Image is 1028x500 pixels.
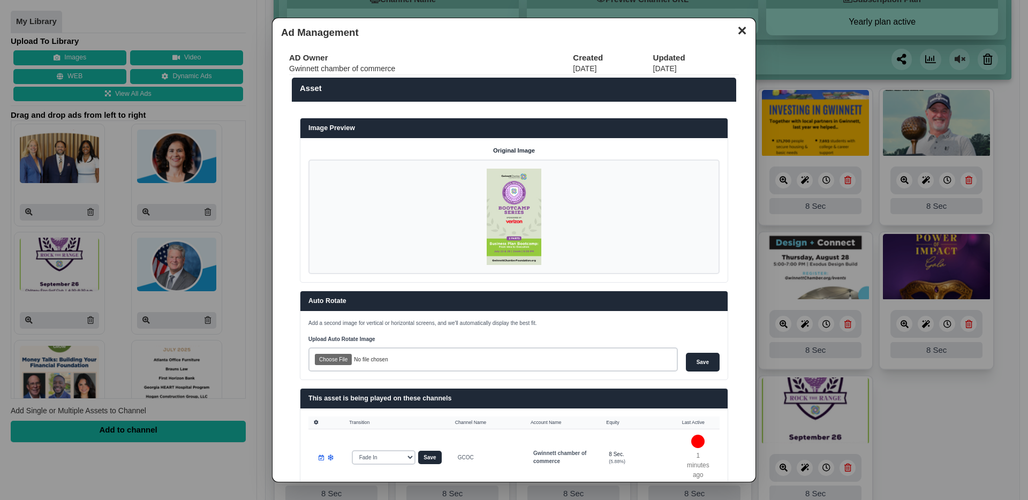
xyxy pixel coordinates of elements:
[609,450,668,458] div: 8 Sec.
[601,416,676,429] th: Equity
[450,416,525,429] th: Channel Name
[609,458,668,465] div: (5.88%)
[731,21,752,37] button: ✕
[686,353,720,372] input: Save
[653,52,739,63] th: Updated
[450,429,525,486] td: GCOC
[677,416,720,429] th: Last Active
[487,169,541,265] img: P250x250 image processing20250711 902613 1el0icf
[281,27,747,39] h3: Ad Management
[525,416,601,429] th: Account Name
[685,451,712,480] p: 1 minutes ago
[308,124,720,133] h3: Image Preview
[308,319,720,327] p: Add a second image for vertical or horizontal screens, and we'll automatically display the best fit.
[653,63,739,74] td: [DATE]
[573,52,653,63] th: Created
[308,146,720,156] h4: Original Image
[308,335,678,343] label: Upload Auto Rotate Image
[533,450,586,464] strong: Gwinnett chamber of commerce
[418,451,441,464] button: Save
[300,83,728,94] label: Asset
[289,52,573,63] th: AD Owner
[344,416,449,429] th: Transition
[289,63,573,74] td: Gwinnett chamber of commerce
[308,297,720,306] h3: Auto Rotate
[573,63,653,74] td: [DATE]
[308,394,720,404] h3: This asset is being played on these channels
